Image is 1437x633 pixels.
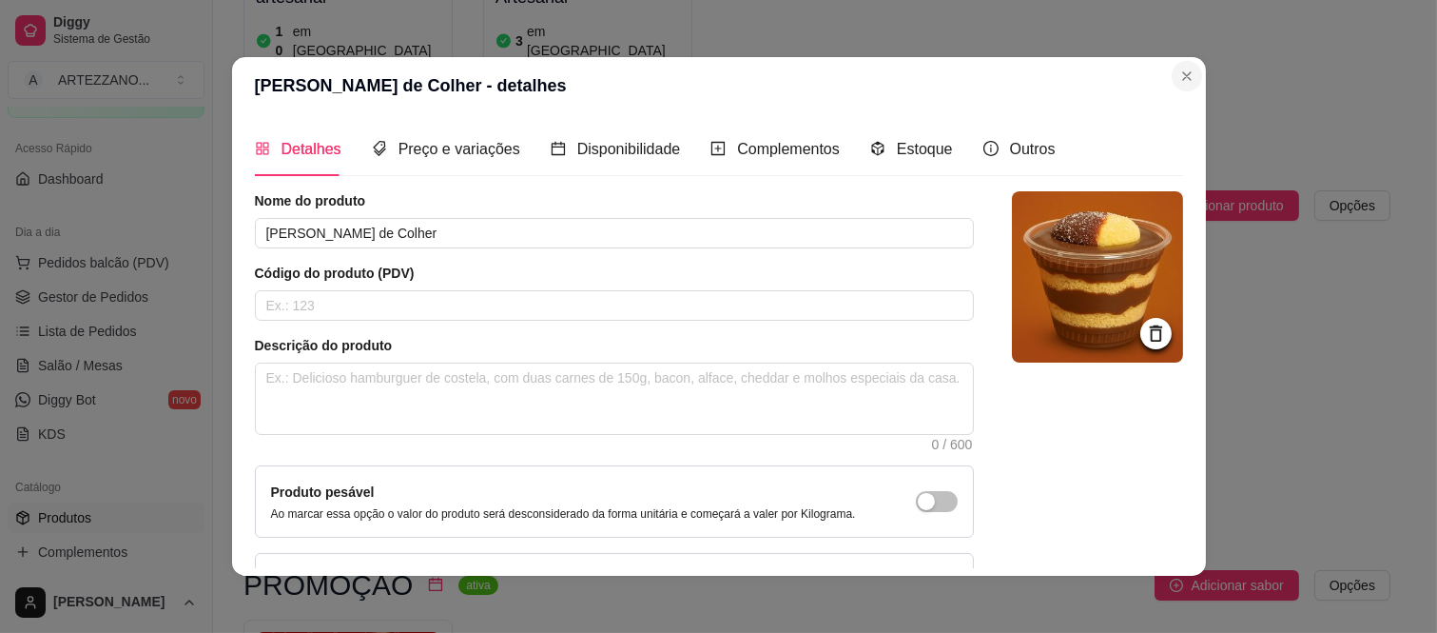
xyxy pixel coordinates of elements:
label: Produto pesável [271,485,375,500]
input: Ex.: 123 [255,290,974,321]
p: Ao marcar essa opção o valor do produto será desconsiderado da forma unitária e começará a valer ... [271,506,856,522]
span: code-sandbox [870,141,885,156]
article: Código do produto (PDV) [255,264,974,283]
span: Preço e variações [398,141,520,157]
span: info-circle [983,141,999,156]
span: Outros [1010,141,1056,157]
button: Close [1172,61,1202,91]
span: Disponibilidade [577,141,681,157]
span: plus-square [710,141,726,156]
article: Nome do produto [255,191,974,210]
header: [PERSON_NAME] de Colher - detalhes [232,57,1206,114]
span: Estoque [897,141,953,157]
input: Ex.: Hamburguer de costela [255,218,974,248]
span: Complementos [737,141,840,157]
img: logo da loja [1012,191,1183,363]
span: Detalhes [282,141,341,157]
article: Descrição do produto [255,336,974,355]
span: appstore [255,141,270,156]
span: calendar [551,141,566,156]
span: tags [372,141,387,156]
